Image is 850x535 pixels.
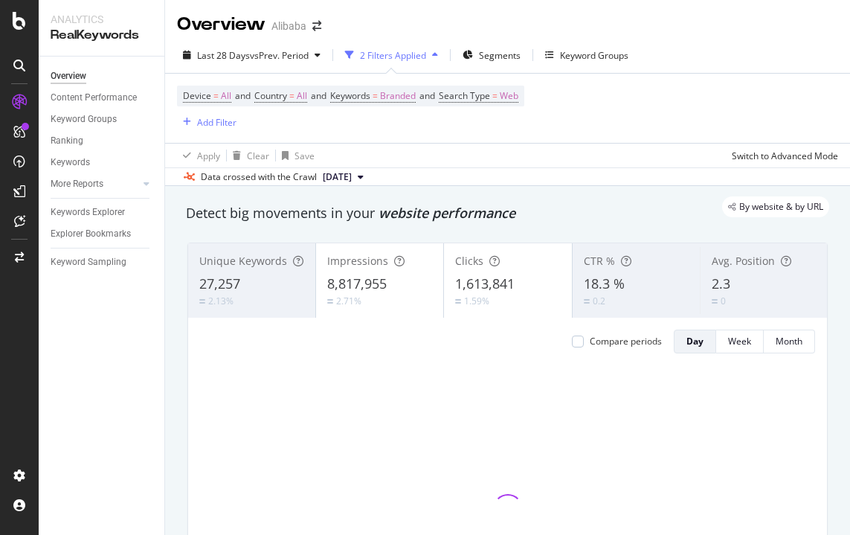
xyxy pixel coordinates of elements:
[584,299,590,304] img: Equal
[199,275,240,292] span: 27,257
[51,226,154,242] a: Explorer Bookmarks
[51,27,152,44] div: RealKeywords
[312,21,321,31] div: arrow-right-arrow-left
[250,49,309,62] span: vs Prev. Period
[197,49,250,62] span: Last 28 Days
[51,90,137,106] div: Content Performance
[51,226,131,242] div: Explorer Bookmarks
[539,43,634,67] button: Keyword Groups
[317,168,370,186] button: [DATE]
[51,155,154,170] a: Keywords
[776,335,802,347] div: Month
[197,116,236,129] div: Add Filter
[764,330,815,353] button: Month
[722,196,829,217] div: legacy label
[455,254,483,268] span: Clicks
[419,89,435,102] span: and
[201,170,317,184] div: Data crossed with the Crawl
[227,144,269,167] button: Clear
[479,49,521,62] span: Segments
[51,90,154,106] a: Content Performance
[51,133,83,149] div: Ranking
[199,299,205,304] img: Equal
[51,205,154,220] a: Keywords Explorer
[464,295,489,307] div: 1.59%
[51,68,86,84] div: Overview
[208,295,234,307] div: 2.13%
[593,295,605,307] div: 0.2
[221,86,231,106] span: All
[51,112,117,127] div: Keyword Groups
[177,144,220,167] button: Apply
[197,150,220,162] div: Apply
[327,299,333,304] img: Equal
[380,86,416,106] span: Branded
[721,295,726,307] div: 0
[297,86,307,106] span: All
[177,113,236,131] button: Add Filter
[716,330,764,353] button: Week
[235,89,251,102] span: and
[712,254,775,268] span: Avg. Position
[584,275,625,292] span: 18.3 %
[336,295,361,307] div: 2.71%
[51,254,154,270] a: Keyword Sampling
[327,254,388,268] span: Impressions
[712,299,718,304] img: Equal
[712,275,730,292] span: 2.3
[439,89,490,102] span: Search Type
[457,43,527,67] button: Segments
[686,335,703,347] div: Day
[183,89,211,102] span: Device
[213,89,219,102] span: =
[330,89,370,102] span: Keywords
[560,49,628,62] div: Keyword Groups
[311,89,326,102] span: and
[254,89,287,102] span: Country
[271,19,306,33] div: Alibaba
[177,12,265,37] div: Overview
[276,144,315,167] button: Save
[726,144,838,167] button: Switch to Advanced Mode
[455,275,515,292] span: 1,613,841
[732,150,838,162] div: Switch to Advanced Mode
[339,43,444,67] button: 2 Filters Applied
[492,89,498,102] span: =
[590,335,662,347] div: Compare periods
[51,205,125,220] div: Keywords Explorer
[584,254,615,268] span: CTR %
[51,254,126,270] div: Keyword Sampling
[51,155,90,170] div: Keywords
[51,112,154,127] a: Keyword Groups
[51,176,103,192] div: More Reports
[177,43,326,67] button: Last 28 DaysvsPrev. Period
[247,150,269,162] div: Clear
[51,133,154,149] a: Ranking
[373,89,378,102] span: =
[327,275,387,292] span: 8,817,955
[289,89,294,102] span: =
[360,49,426,62] div: 2 Filters Applied
[739,202,823,211] span: By website & by URL
[51,12,152,27] div: Analytics
[51,176,139,192] a: More Reports
[51,68,154,84] a: Overview
[674,330,716,353] button: Day
[455,299,461,304] img: Equal
[500,86,518,106] span: Web
[323,170,352,184] span: 2025 Aug. 13th
[199,254,287,268] span: Unique Keywords
[728,335,751,347] div: Week
[294,150,315,162] div: Save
